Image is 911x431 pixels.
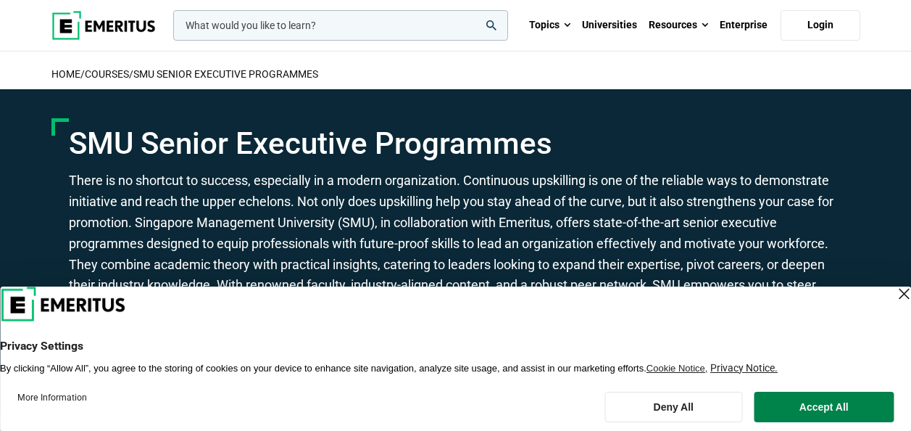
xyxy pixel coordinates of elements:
[85,68,129,80] a: COURSES
[51,59,860,89] h2: / /
[69,126,843,162] h1: SMU Senior Executive Programmes
[781,10,860,41] a: Login
[173,10,508,41] input: woocommerce-product-search-field-0
[51,68,80,80] a: home
[133,68,318,80] a: SMU Senior Executive Programmes
[69,171,843,317] p: There is no shortcut to success, especially in a modern organization. Continuous upskilling is on...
